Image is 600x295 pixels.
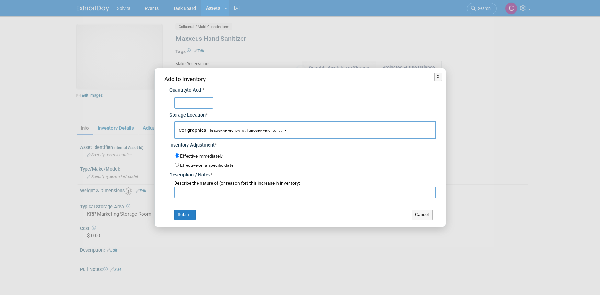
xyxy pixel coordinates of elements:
[179,128,283,133] span: Corigraphics
[169,109,436,119] div: Storage Location
[169,169,436,179] div: Description / Notes
[412,210,433,220] button: Cancel
[180,163,233,168] label: Effective on a specific date
[169,87,436,94] div: Quantity
[434,73,442,81] button: X
[206,129,283,133] span: [GEOGRAPHIC_DATA], [GEOGRAPHIC_DATA]
[187,87,201,93] span: to Add
[169,139,436,149] div: Inventory Adjustment
[174,210,196,220] button: Submit
[164,76,206,82] span: Add to Inventory
[180,153,223,160] label: Effective immediately
[174,180,300,186] span: Describe the nature of (or reason for) this increase in inventory:
[174,121,436,139] button: Corigraphics[GEOGRAPHIC_DATA], [GEOGRAPHIC_DATA]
